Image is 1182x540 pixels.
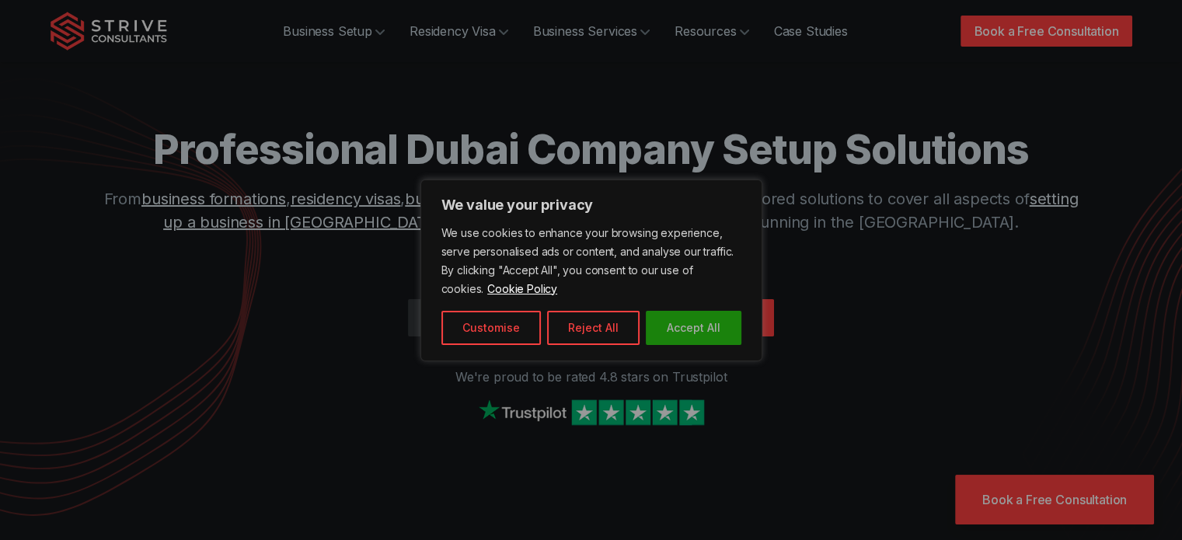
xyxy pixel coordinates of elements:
div: We value your privacy [420,179,762,361]
p: We value your privacy [441,196,741,214]
a: Cookie Policy [486,281,558,296]
button: Customise [441,311,541,345]
p: We use cookies to enhance your browsing experience, serve personalised ads or content, and analys... [441,224,741,298]
button: Accept All [646,311,741,345]
button: Reject All [547,311,640,345]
